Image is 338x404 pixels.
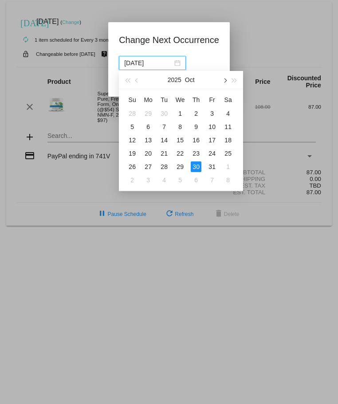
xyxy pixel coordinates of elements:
[191,108,201,119] div: 2
[140,160,156,173] td: 10/27/2025
[223,108,233,119] div: 4
[156,173,172,187] td: 11/4/2025
[188,160,204,173] td: 10/30/2025
[124,160,140,173] td: 10/26/2025
[172,160,188,173] td: 10/29/2025
[204,147,220,160] td: 10/24/2025
[124,107,140,120] td: 9/28/2025
[207,175,217,185] div: 7
[124,93,140,107] th: Sun
[172,120,188,133] td: 10/8/2025
[223,135,233,145] div: 18
[188,120,204,133] td: 10/9/2025
[127,108,138,119] div: 28
[159,148,169,159] div: 21
[207,122,217,132] div: 10
[204,93,220,107] th: Fri
[156,93,172,107] th: Tue
[204,107,220,120] td: 10/3/2025
[223,122,233,132] div: 11
[156,107,172,120] td: 9/30/2025
[220,120,236,133] td: 10/11/2025
[172,107,188,120] td: 10/1/2025
[191,148,201,159] div: 23
[127,148,138,159] div: 19
[124,120,140,133] td: 10/5/2025
[159,175,169,185] div: 4
[127,175,138,185] div: 2
[220,173,236,187] td: 11/8/2025
[127,122,138,132] div: 5
[159,135,169,145] div: 14
[119,33,219,47] h1: Change Next Occurrence
[124,147,140,160] td: 10/19/2025
[124,58,173,68] input: Select date
[188,107,204,120] td: 10/2/2025
[191,161,201,172] div: 30
[185,71,195,89] button: Oct
[188,173,204,187] td: 11/6/2025
[143,175,153,185] div: 3
[143,148,153,159] div: 20
[143,135,153,145] div: 13
[191,122,201,132] div: 9
[220,71,229,89] button: Next month (PageDown)
[207,161,217,172] div: 31
[156,160,172,173] td: 10/28/2025
[172,133,188,147] td: 10/15/2025
[204,133,220,147] td: 10/17/2025
[175,135,185,145] div: 15
[188,133,204,147] td: 10/16/2025
[175,108,185,119] div: 1
[172,147,188,160] td: 10/22/2025
[159,108,169,119] div: 30
[204,160,220,173] td: 10/31/2025
[140,120,156,133] td: 10/6/2025
[156,147,172,160] td: 10/21/2025
[168,71,181,89] button: 2025
[223,161,233,172] div: 1
[220,160,236,173] td: 11/1/2025
[143,122,153,132] div: 6
[191,135,201,145] div: 16
[143,161,153,172] div: 27
[140,93,156,107] th: Mon
[172,93,188,107] th: Wed
[140,173,156,187] td: 11/3/2025
[175,175,185,185] div: 5
[220,147,236,160] td: 10/25/2025
[127,135,138,145] div: 12
[159,161,169,172] div: 28
[133,71,142,89] button: Previous month (PageUp)
[175,161,185,172] div: 29
[124,173,140,187] td: 11/2/2025
[172,173,188,187] td: 11/5/2025
[127,161,138,172] div: 26
[188,147,204,160] td: 10/23/2025
[204,120,220,133] td: 10/10/2025
[140,133,156,147] td: 10/13/2025
[207,135,217,145] div: 17
[140,147,156,160] td: 10/20/2025
[175,122,185,132] div: 8
[204,173,220,187] td: 11/7/2025
[191,175,201,185] div: 6
[230,71,240,89] button: Next year (Control + right)
[220,93,236,107] th: Sat
[220,107,236,120] td: 10/4/2025
[175,148,185,159] div: 22
[156,120,172,133] td: 10/7/2025
[159,122,169,132] div: 7
[122,71,132,89] button: Last year (Control + left)
[220,133,236,147] td: 10/18/2025
[207,148,217,159] div: 24
[140,107,156,120] td: 9/29/2025
[207,108,217,119] div: 3
[156,133,172,147] td: 10/14/2025
[143,108,153,119] div: 29
[223,148,233,159] div: 25
[124,133,140,147] td: 10/12/2025
[223,175,233,185] div: 8
[188,93,204,107] th: Thu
